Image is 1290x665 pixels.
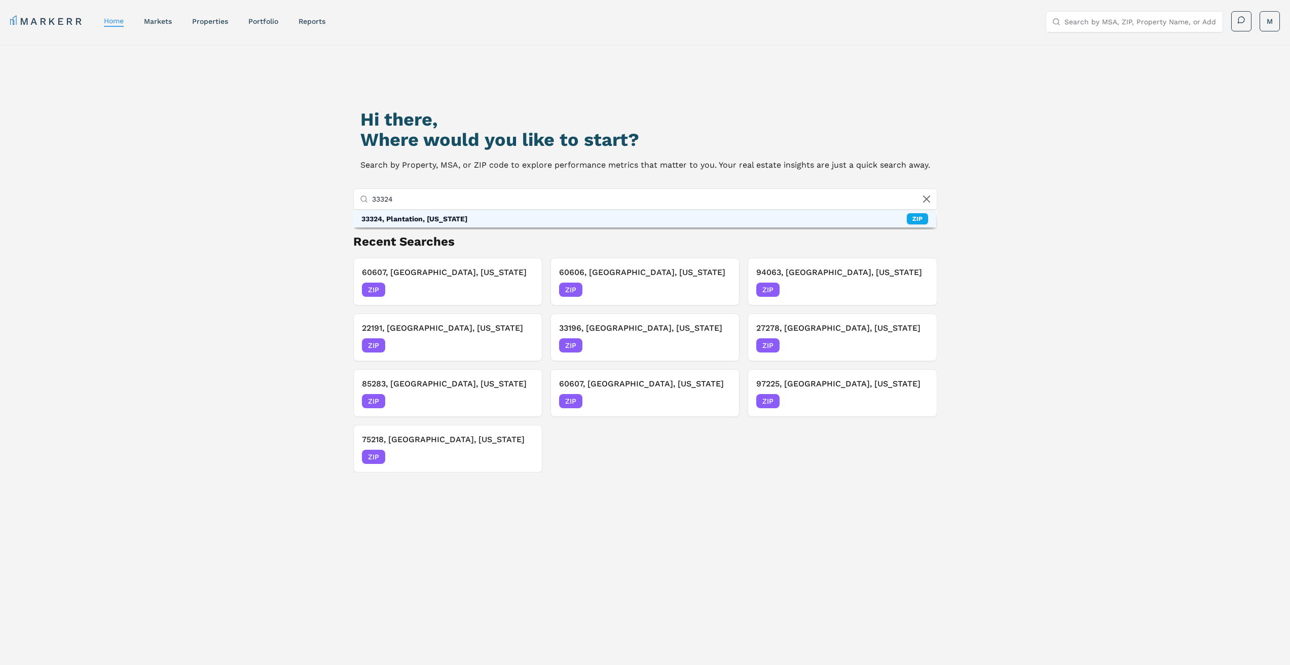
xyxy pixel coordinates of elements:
[559,394,582,408] span: ZIP
[144,17,172,25] a: markets
[248,17,278,25] a: Portfolio
[1267,16,1273,26] span: M
[353,210,936,227] div: ZIP: 33324, Plantation, Florida
[360,109,930,130] h1: Hi there,
[559,266,731,279] h3: 60606, [GEOGRAPHIC_DATA], [US_STATE]
[756,322,928,334] h3: 27278, [GEOGRAPHIC_DATA], [US_STATE]
[353,258,542,305] button: 60607, [GEOGRAPHIC_DATA], [US_STATE]ZIP[DATE]
[511,396,534,406] span: [DATE]
[756,338,780,353] span: ZIP
[559,378,731,390] h3: 60607, [GEOGRAPHIC_DATA], [US_STATE]
[756,266,928,279] h3: 94063, [GEOGRAPHIC_DATA], [US_STATE]
[362,434,534,446] h3: 75218, [GEOGRAPHIC_DATA], [US_STATE]
[361,214,467,224] div: 33324, Plantation, [US_STATE]
[708,396,731,406] span: [DATE]
[353,314,542,361] button: 22191, [GEOGRAPHIC_DATA], [US_STATE]ZIP[DATE]
[748,369,937,417] button: 97225, [GEOGRAPHIC_DATA], [US_STATE]ZIP[DATE]
[362,322,534,334] h3: 22191, [GEOGRAPHIC_DATA], [US_STATE]
[362,450,385,464] span: ZIP
[1260,11,1280,31] button: M
[362,283,385,297] span: ZIP
[906,396,929,406] span: [DATE]
[360,158,930,172] p: Search by Property, MSA, or ZIP code to explore performance metrics that matter to you. Your real...
[360,130,930,150] h2: Where would you like to start?
[104,17,124,25] a: home
[906,340,929,350] span: [DATE]
[353,425,542,473] button: 75218, [GEOGRAPHIC_DATA], [US_STATE]ZIP[DATE]
[362,266,534,279] h3: 60607, [GEOGRAPHIC_DATA], [US_STATE]
[550,314,740,361] button: 33196, [GEOGRAPHIC_DATA], [US_STATE]ZIP[DATE]
[550,369,740,417] button: 60607, [GEOGRAPHIC_DATA], [US_STATE]ZIP[DATE]
[756,283,780,297] span: ZIP
[511,285,534,295] span: [DATE]
[511,340,534,350] span: [DATE]
[353,233,937,250] h2: Recent Searches
[353,210,936,227] div: Suggestions
[511,452,534,462] span: [DATE]
[362,338,385,353] span: ZIP
[1064,12,1217,32] input: Search by MSA, ZIP, Property Name, or Address
[756,394,780,408] span: ZIP
[353,369,542,417] button: 85283, [GEOGRAPHIC_DATA], [US_STATE]ZIP[DATE]
[559,283,582,297] span: ZIP
[708,285,731,295] span: [DATE]
[906,285,929,295] span: [DATE]
[362,378,534,390] h3: 85283, [GEOGRAPHIC_DATA], [US_STATE]
[10,14,84,28] a: MARKERR
[362,394,385,408] span: ZIP
[192,17,228,25] a: properties
[559,338,582,353] span: ZIP
[907,213,928,224] div: ZIP
[372,189,931,209] input: Search by MSA, ZIP, Property Name, or Address
[550,258,740,305] button: 60606, [GEOGRAPHIC_DATA], [US_STATE]ZIP[DATE]
[748,258,937,305] button: 94063, [GEOGRAPHIC_DATA], [US_STATE]ZIP[DATE]
[748,314,937,361] button: 27278, [GEOGRAPHIC_DATA], [US_STATE]ZIP[DATE]
[299,17,325,25] a: reports
[708,340,731,350] span: [DATE]
[756,378,928,390] h3: 97225, [GEOGRAPHIC_DATA], [US_STATE]
[559,322,731,334] h3: 33196, [GEOGRAPHIC_DATA], [US_STATE]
